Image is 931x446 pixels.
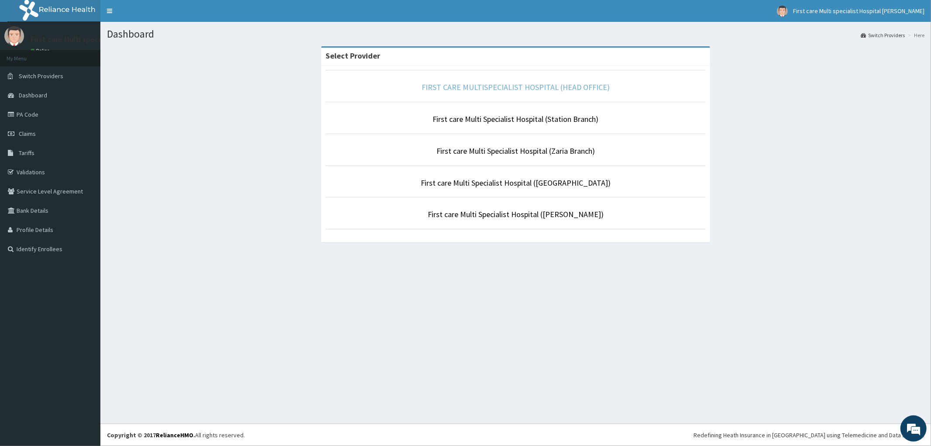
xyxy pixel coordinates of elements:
a: First care Multi Specialist Hospital (Station Branch) [433,114,599,124]
img: User Image [777,6,788,17]
strong: Select Provider [326,51,380,61]
a: First care Multi Specialist Hospital ([GEOGRAPHIC_DATA]) [421,178,611,188]
span: First care Multi specialist Hospital [PERSON_NAME] [793,7,924,15]
footer: All rights reserved. [100,424,931,446]
p: First care Multi specialist Hospital [PERSON_NAME] [31,35,205,43]
h1: Dashboard [107,28,924,40]
span: Switch Providers [19,72,63,80]
a: Switch Providers [861,31,905,39]
span: Tariffs [19,149,34,157]
img: User Image [4,26,24,46]
span: Dashboard [19,91,47,99]
a: First care Multi Specialist Hospital (Zaria Branch) [436,146,595,156]
strong: Copyright © 2017 . [107,431,195,439]
span: Claims [19,130,36,138]
a: First care Multi Specialist Hospital ([PERSON_NAME]) [428,209,604,219]
a: Online [31,48,52,54]
a: FIRST CARE MULTISPECIALIST HOSPITAL (HEAD OFFICE) [422,82,610,92]
li: Here [906,31,924,39]
a: RelianceHMO [156,431,193,439]
div: Redefining Heath Insurance in [GEOGRAPHIC_DATA] using Telemedicine and Data Science! [694,431,924,439]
